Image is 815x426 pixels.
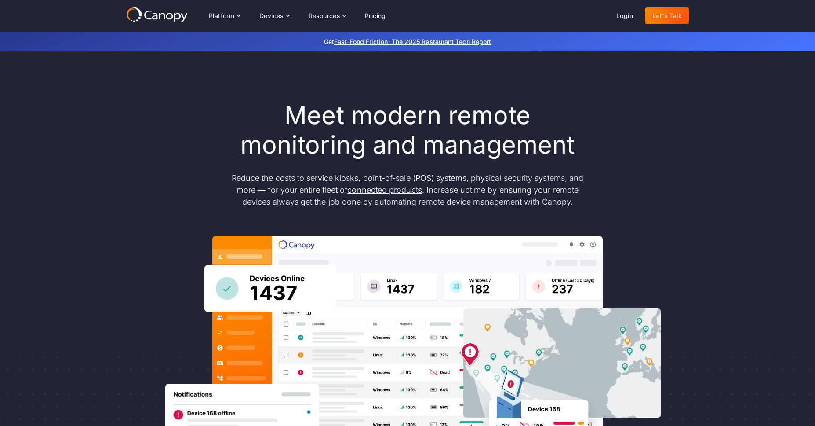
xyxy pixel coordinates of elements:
a: Login [609,7,640,24]
p: Reduce the costs to service kiosks, point-of-sale (POS) systems, physical security systems, and m... [223,172,592,208]
a: Let's Talk [645,7,689,24]
p: Get [192,37,623,46]
a: connected products [347,185,422,195]
h1: Meet modern remote monitoring and management [223,101,592,160]
div: Platform [209,13,234,19]
img: Canopy sees how many devices are online [204,265,336,312]
div: Resources [309,13,340,19]
a: Pricing [358,7,393,24]
div: Devices [259,13,284,19]
a: Fast-Food Friction: The 2025 Restaurant Tech Report [334,38,491,45]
